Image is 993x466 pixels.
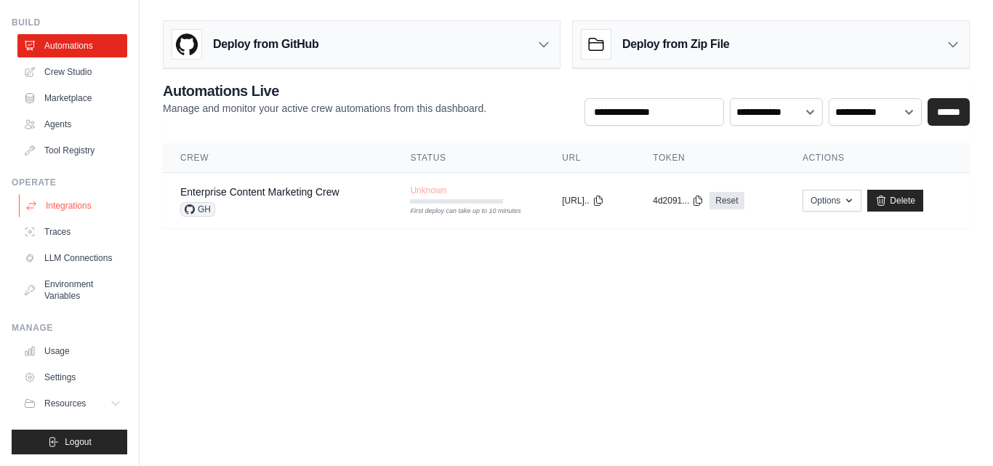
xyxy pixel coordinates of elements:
[867,190,923,212] a: Delete
[163,143,393,173] th: Crew
[17,113,127,136] a: Agents
[17,87,127,110] a: Marketplace
[163,81,486,101] h2: Automations Live
[17,366,127,389] a: Settings
[709,192,744,209] a: Reset
[410,185,446,196] span: Unknown
[12,322,127,334] div: Manage
[544,143,635,173] th: URL
[635,143,785,173] th: Token
[44,398,86,409] span: Resources
[410,206,503,217] div: First deploy can take up to 10 minutes
[12,17,127,28] div: Build
[172,30,201,59] img: GitHub Logo
[803,190,861,212] button: Options
[17,246,127,270] a: LLM Connections
[17,60,127,84] a: Crew Studio
[17,392,127,415] button: Resources
[180,186,339,198] a: Enterprise Content Marketing Crew
[163,101,486,116] p: Manage and monitor your active crew automations from this dashboard.
[12,177,127,188] div: Operate
[17,34,127,57] a: Automations
[65,436,92,448] span: Logout
[17,139,127,162] a: Tool Registry
[785,143,970,173] th: Actions
[17,340,127,363] a: Usage
[19,194,129,217] a: Integrations
[180,202,215,217] span: GH
[653,195,704,206] button: 4d2091...
[17,220,127,244] a: Traces
[622,36,729,53] h3: Deploy from Zip File
[17,273,127,308] a: Environment Variables
[393,143,544,173] th: Status
[213,36,318,53] h3: Deploy from GitHub
[12,430,127,454] button: Logout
